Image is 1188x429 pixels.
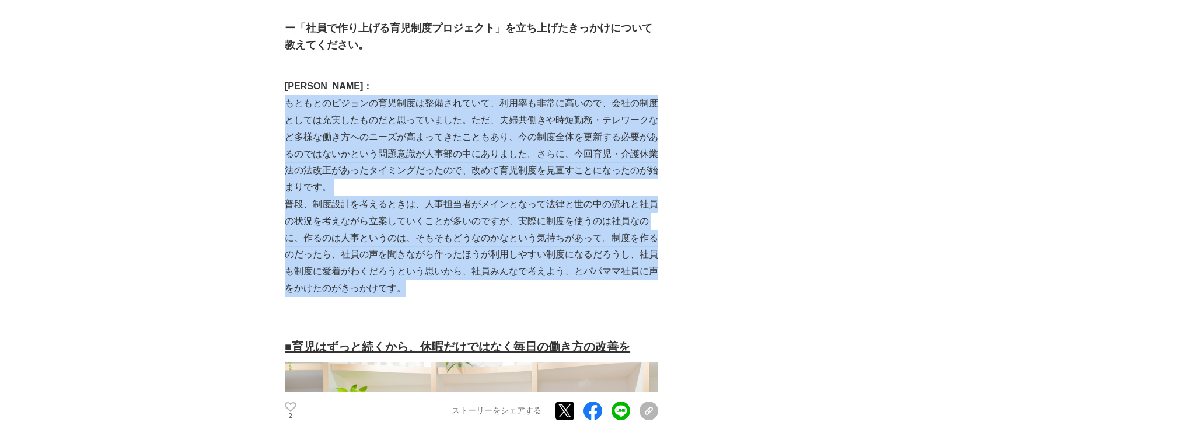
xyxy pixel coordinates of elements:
strong: [PERSON_NAME]： [285,81,372,91]
p: 普段、制度設計を考えるときは、人事担当者がメインとなって法律と世の中の流れと社員の状況を考えながら立案していくことが多いのですが、実際に制度を使うのは社員なのに、作るのは人事というのは、そもそも... [285,196,658,297]
h3: ー「社員で作り上げる育児制度プロジェクト」を立ち上げたきっかけについて教えてください。 [285,20,658,54]
p: もともとのピジョンの育児制度は整備されていて、利用率も非常に高いので、会社の制度としては充実したものだと思っていました。ただ、夫婦共働きや時短勤務・テレワークなど多様な働き方へのニーズが高まって... [285,95,658,196]
u: ■育児はずっと続くから、休暇だけではなく毎日の働き方の改善を [285,340,630,353]
p: ストーリーをシェアする [452,406,541,416]
p: 2 [285,413,296,419]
